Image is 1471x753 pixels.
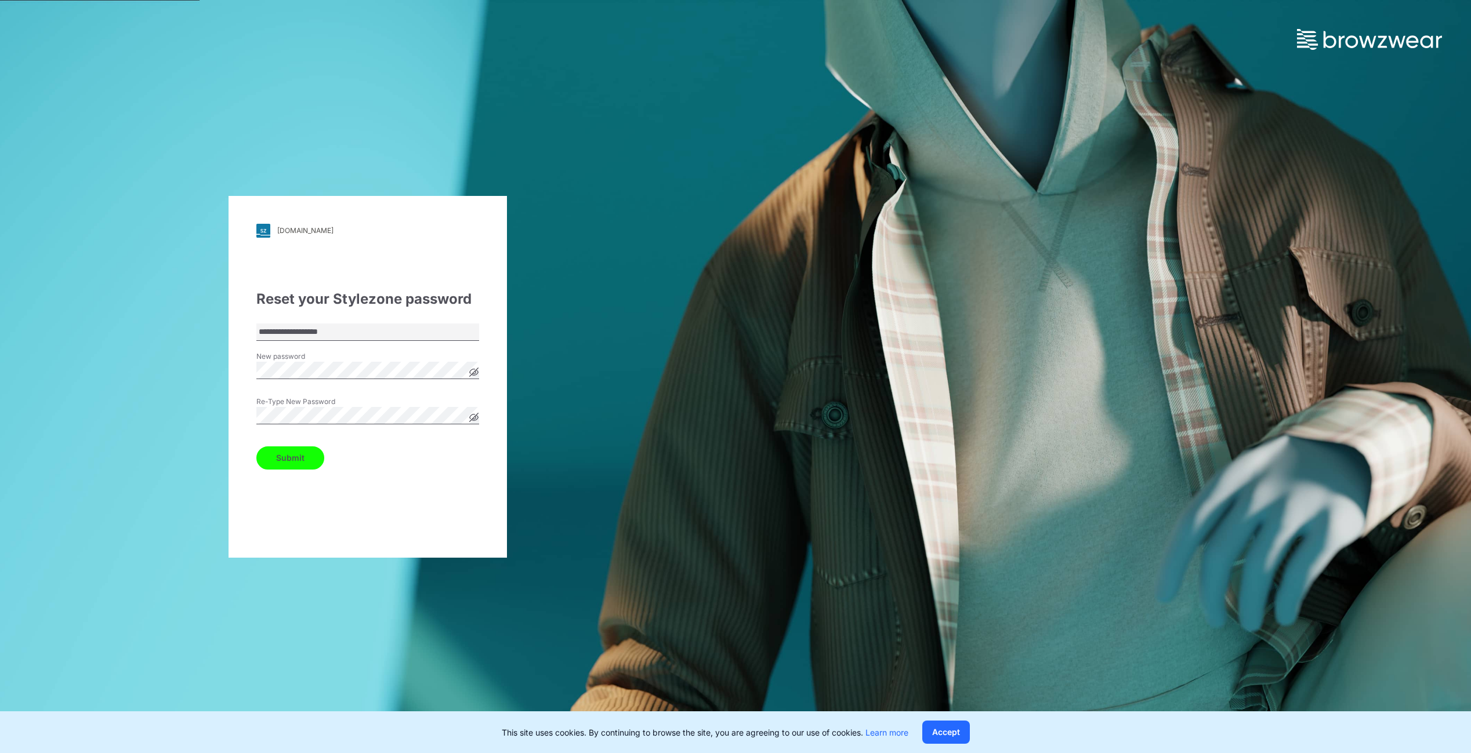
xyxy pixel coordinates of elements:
[1297,29,1442,50] img: browzwear-logo.73288ffb.svg
[256,396,338,407] label: Re-Type New Password
[256,224,270,238] img: svg+xml;base64,PHN2ZyB3aWR0aD0iMjgiIGhlaWdodD0iMjgiIHZpZXdCb3g9IjAgMCAyOCAyOCIgZmlsbD0ibm9uZSIgeG...
[865,727,908,737] a: Learn more
[502,726,908,739] p: This site uses cookies. By continuing to browse the site, you are agreeing to our use of cookies.
[256,224,479,238] a: [DOMAIN_NAME]
[256,351,338,362] label: New password
[256,446,324,470] button: Submit
[277,226,334,235] div: [DOMAIN_NAME]
[922,721,970,744] button: Accept
[256,289,479,310] div: Reset your Stylezone password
